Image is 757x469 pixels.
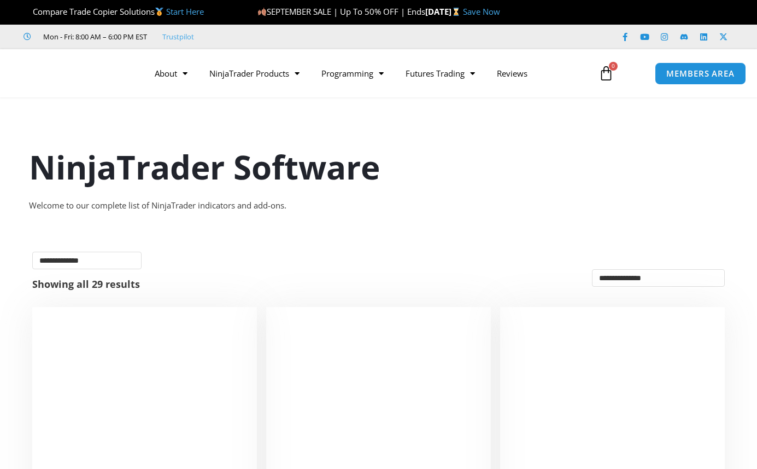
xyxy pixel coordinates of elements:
a: Trustpilot [162,30,194,43]
img: 🏆 [24,8,32,16]
img: 🥇 [155,8,163,16]
a: MEMBERS AREA [655,62,746,85]
select: Shop order [592,269,725,287]
a: 0 [582,57,630,89]
img: 🍂 [258,8,266,16]
span: 0 [609,62,618,71]
div: Welcome to our complete list of NinjaTrader indicators and add-ons. [29,198,729,213]
a: Reviews [486,61,538,86]
a: Programming [310,61,395,86]
span: Compare Trade Copier Solutions [24,6,204,17]
a: Save Now [463,6,500,17]
a: NinjaTrader Products [198,61,310,86]
span: SEPTEMBER SALE | Up To 50% OFF | Ends [257,6,425,17]
h1: NinjaTrader Software [29,144,729,190]
strong: [DATE] [425,6,463,17]
a: Futures Trading [395,61,486,86]
img: ⌛ [452,8,460,16]
span: Mon - Fri: 8:00 AM – 6:00 PM EST [40,30,147,43]
span: MEMBERS AREA [666,70,735,78]
nav: Menu [144,61,590,86]
a: Start Here [166,6,204,17]
p: Showing all 29 results [32,279,140,289]
a: About [144,61,198,86]
img: LogoAI | Affordable Indicators – NinjaTrader [16,54,134,93]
